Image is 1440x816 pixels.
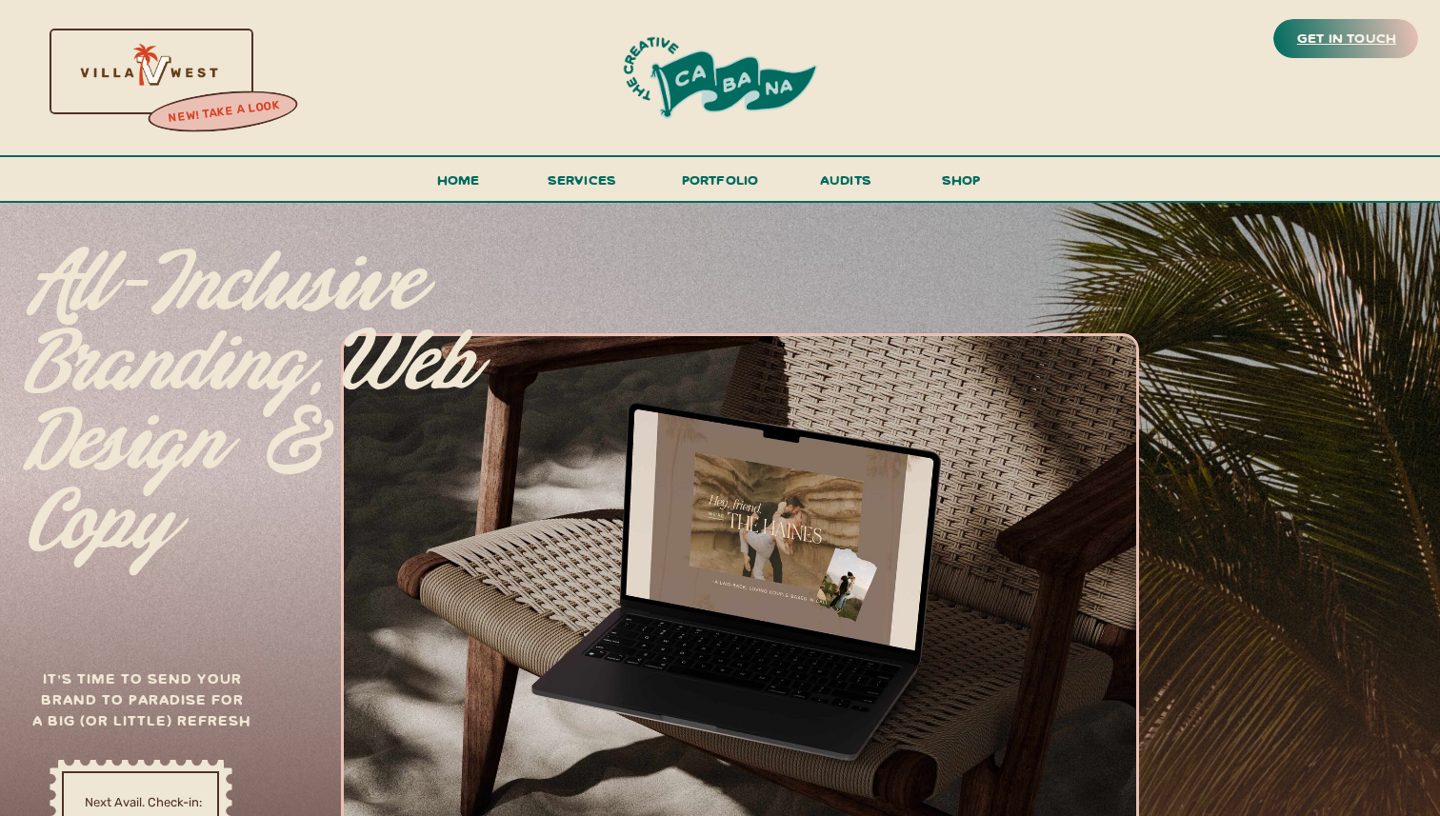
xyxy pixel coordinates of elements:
a: audits [817,168,874,201]
a: Next Avail. Check-in: [64,793,223,810]
h3: It's time to send your brand to paradise for a big (or little) refresh [29,667,255,741]
p: All-inclusive branding, web design & copy [27,246,482,515]
a: services [542,168,622,203]
a: Home [429,168,488,203]
a: new! take a look [146,93,302,131]
a: get in touch [1293,26,1400,52]
a: portfolio [675,168,765,203]
span: services [548,170,617,189]
a: shop [915,168,1007,201]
